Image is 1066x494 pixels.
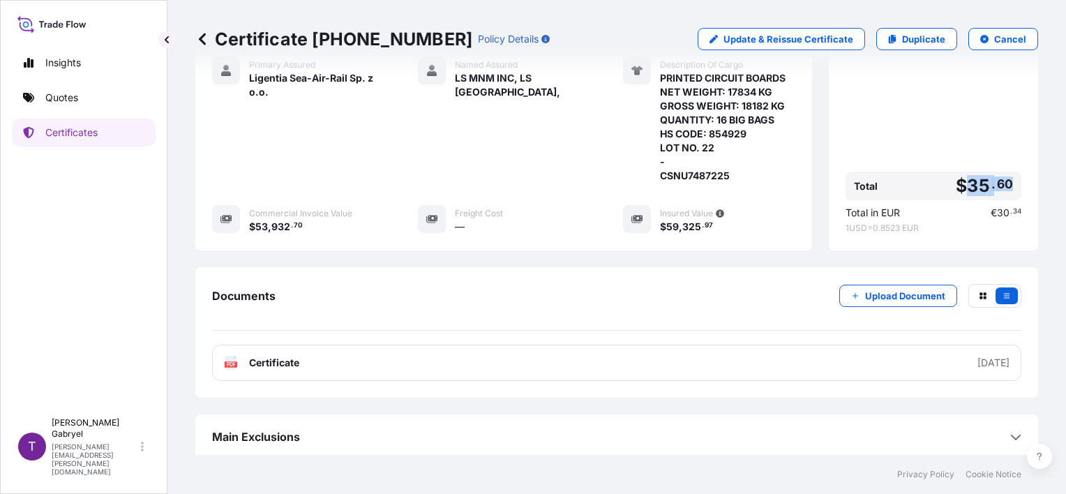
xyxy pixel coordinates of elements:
a: Update & Reissue Certificate [698,28,865,50]
p: Certificate [PHONE_NUMBER] [195,28,472,50]
p: Upload Document [865,289,945,303]
span: $ [660,222,666,232]
span: T [28,440,36,454]
span: Documents [212,289,276,303]
text: PDF [227,362,236,367]
span: Freight Cost [455,208,503,219]
span: 53 [255,222,268,232]
span: 325 [682,222,701,232]
span: 60 [997,180,1013,188]
p: Cancel [994,32,1026,46]
span: $ [956,177,967,195]
span: $ [249,222,255,232]
p: [PERSON_NAME][EMAIL_ADDRESS][PERSON_NAME][DOMAIN_NAME] [52,442,138,476]
span: 34 [1013,209,1021,214]
p: Policy Details [478,32,539,46]
a: Cookie Notice [966,469,1021,480]
p: Duplicate [902,32,945,46]
span: 59 [666,222,679,232]
p: Quotes [45,91,78,105]
span: 70 [294,223,303,228]
button: Cancel [968,28,1038,50]
span: 35 [967,177,989,195]
span: € [991,208,997,218]
span: — [455,220,465,234]
div: Main Exclusions [212,420,1021,454]
p: Insights [45,56,81,70]
span: 30 [997,208,1009,218]
span: Insured Value [660,208,713,219]
span: 1 USD = 0.8523 EUR [846,223,1021,234]
span: Main Exclusions [212,430,300,444]
p: [PERSON_NAME] Gabryel [52,417,138,440]
a: Quotes [12,84,156,112]
span: , [679,222,682,232]
span: 97 [705,223,713,228]
span: 932 [271,222,290,232]
a: Insights [12,49,156,77]
p: Update & Reissue Certificate [723,32,853,46]
span: . [991,180,996,188]
span: Total [854,179,878,193]
a: Privacy Policy [897,469,954,480]
span: . [291,223,293,228]
span: Certificate [249,356,299,370]
span: . [1010,209,1012,214]
div: [DATE] [977,356,1009,370]
a: Certificates [12,119,156,147]
span: Commercial Invoice Value [249,208,352,219]
a: PDFCertificate[DATE] [212,345,1021,381]
span: LS MNM INC, LS [GEOGRAPHIC_DATA], [455,71,590,99]
span: PRINTED CIRCUIT BOARDS NET WEIGHT: 17834 KG GROSS WEIGHT: 18182 KG QUANTITY: 16 BIG BAGS HS CODE:... [660,71,786,183]
button: Upload Document [839,285,957,307]
span: Total in EUR [846,206,900,220]
span: Ligentia Sea-Air-Rail Sp. z o.o. [249,71,384,99]
a: Duplicate [876,28,957,50]
span: , [268,222,271,232]
p: Certificates [45,126,98,140]
span: . [702,223,704,228]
